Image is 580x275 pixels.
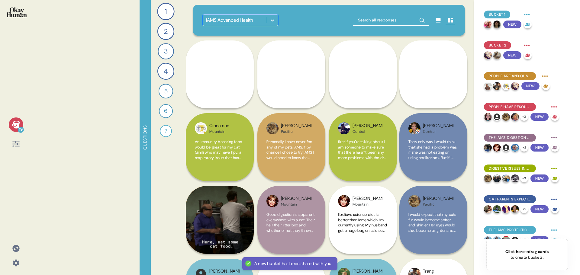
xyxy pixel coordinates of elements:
[502,82,510,90] img: profilepic_7776587615692055.jpg
[266,195,279,207] img: profilepic_7271226572895091.jpg
[520,174,528,182] div: + 3
[484,205,492,213] img: profilepic_4978374895552678.jpg
[281,123,311,129] div: [PERSON_NAME]
[281,202,311,207] div: Mountain
[423,202,453,207] div: Pacific
[7,7,27,17] img: okayhuman.3b1b6348.png
[408,122,420,134] img: profilepic_5384042878281458.jpg
[505,249,549,260] div: or to create buckets.
[484,236,492,244] img: profilepic_5119906444727830.jpg
[338,195,350,207] img: profilepic_7271226572895091.jpg
[511,113,519,121] img: profilepic_4400454110056393.jpg
[530,205,549,213] span: New
[493,21,501,28] img: profilepic_4752568468112006.jpg
[493,51,501,59] img: profilepic_6996834517056828.jpg
[521,82,540,90] span: New
[502,205,510,213] img: profilepic_4904920229589850.jpg
[160,125,172,137] div: 7
[530,113,549,121] span: New
[489,73,531,79] span: People Are Anxious About Their Uncertainty About Cat Nutrition
[489,227,531,233] span: The IAMS Protection Concept is More Opaque
[281,129,311,134] div: Pacific
[505,249,524,254] span: Click here
[503,51,521,59] span: New
[423,129,453,134] div: Central
[502,174,510,182] img: profilepic_5393580344003721.jpg
[484,21,492,28] img: profilepic_5141535719213976.jpg
[423,268,439,275] div: Trang
[511,82,519,90] img: profilepic_4719324284820399.jpg
[254,261,331,267] div: A new bucket has been shared with you
[520,236,528,244] div: + 3
[353,123,383,129] div: [PERSON_NAME]
[281,195,311,202] div: [PERSON_NAME]
[489,166,531,171] span: Digestive Issues in General Are Top of Mind
[493,82,501,90] img: profilepic_4636281969822925.jpg
[159,84,173,98] div: 5
[18,127,24,133] div: 19
[353,129,383,134] div: Central
[511,205,519,213] img: profilepic_5384042878281458.jpg
[209,123,229,129] div: Cinnamon
[266,122,279,134] img: profilepic_4813955705354555.jpg
[338,139,387,240] span: first if you’re talking about I am someone to make sure that there hasn’t been any more problems ...
[489,197,531,202] span: Cat Parents Expect Fairly Prompt Results From the Digestion Formula
[511,236,519,244] img: l1ibTKarBSWXLOhlfT5LxFP+OttMJpPJZDKZTCbz9PgHEggSPYjZSwEAAAAASUVORK5CYII=
[159,104,173,118] div: 6
[484,174,492,182] img: profilepic_4813955705354555.jpg
[157,63,174,80] div: 4
[511,144,519,152] img: profilepic_4810723792337769.jpg
[353,15,429,26] input: Search all responses
[489,43,506,48] span: Bucket 2
[266,139,316,250] span: Personally I have never fed any of my pets IAMS. If by chance I chose to try IAMS I would need to...
[530,144,549,152] span: New
[493,144,501,152] img: profilepic_7271226572895091.jpg
[493,174,501,182] img: profilepic_4882021485247124.jpg
[353,202,383,207] div: Mountain
[408,195,420,207] img: profilepic_4813955705354555.jpg
[338,122,350,134] img: profilepic_5113520575367512.jpg
[489,104,531,110] span: People Have Resoundingly Positive Associations with Probiotics
[484,82,492,90] img: profilepic_4979763562069816.jpg
[195,139,245,266] span: An immunity boosting food would be great for my cat Gimli who may have hpv, a respiratory issue t...
[530,174,549,182] span: New
[493,113,501,121] img: l1ibTKarBSWXLOhlfT5LxFP+OttMJpPJZDKZTCbz9PgHEggSPYjZSwEAAAAASUVORK5CYII=
[209,268,240,275] div: [PERSON_NAME]
[353,195,383,202] div: [PERSON_NAME]
[423,195,453,202] div: [PERSON_NAME]
[493,236,501,244] img: profilepic_5119906444727830.jpg
[353,268,383,275] div: [PERSON_NAME]
[493,205,501,213] img: profilepic_5396463650381296.jpg
[423,123,453,129] div: [PERSON_NAME]
[502,144,510,152] img: l1ibTKarBSWXLOhlfT5LxFP+OttMJpPJZDKZTCbz9PgHEggSPYjZSwEAAAAASUVORK5CYII=
[484,144,492,152] img: profilepic_4808338119253251.jpg
[528,249,549,254] span: drag cards
[408,139,458,240] span: They only way I would think that she had a problem was if she was not eating or using her liter b...
[520,113,528,121] div: + 3
[484,113,492,121] img: profilepic_4912424255482038.jpg
[157,23,174,40] div: 2
[484,51,492,59] img: profilepic_4719324284820399.jpg
[503,21,521,28] span: New
[520,144,528,152] div: + 2
[530,236,549,244] span: New
[489,135,531,140] span: The IAMS Digestion Concept is a Winner with Cat Parents
[489,12,505,17] span: Bucket 1
[502,113,510,121] img: profilepic_4813955705354555.jpg
[502,236,510,244] img: profilepic_6987934664581466.jpg
[195,122,207,134] img: profilepic_7776587615692055.jpg
[158,43,174,59] div: 3
[520,205,528,213] div: + 2
[209,129,229,134] div: Mountain
[157,3,174,20] div: 1
[206,17,253,24] div: IAMS Advanced Health
[511,174,519,182] img: profilepic_4774784605931475.jpg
